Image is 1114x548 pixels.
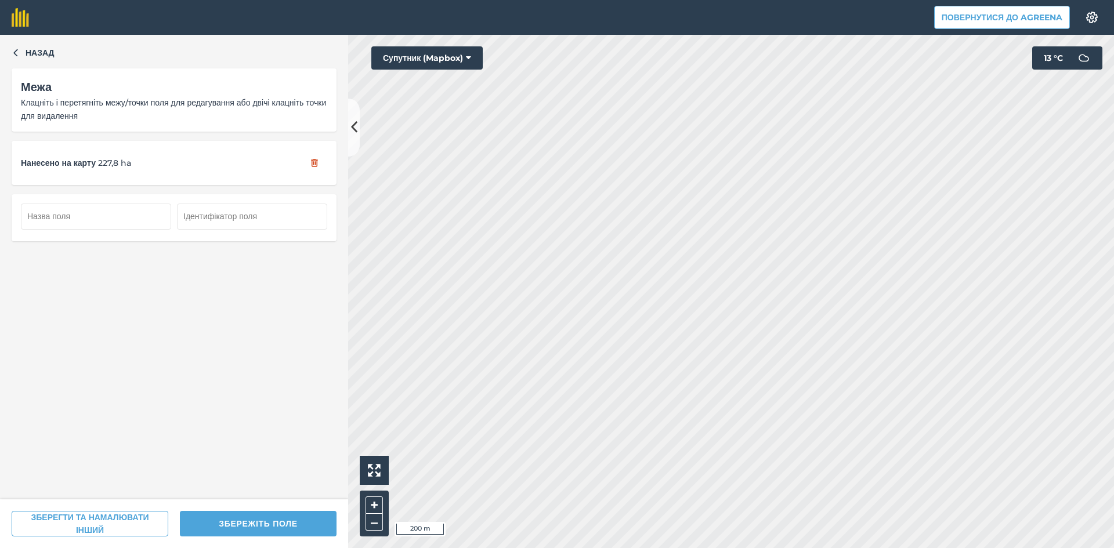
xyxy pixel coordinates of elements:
button: Назад [12,46,55,59]
button: 13 °C [1032,46,1102,70]
span: 13 ° C [1044,46,1063,70]
button: ЗБЕРЕГТИ ТА НАМАЛЮВАТИ ІНШИЙ [12,511,168,536]
img: svg+xml;base64,PD94bWwgdmVyc2lvbj0iMS4wIiBlbmNvZGluZz0idXRmLTgiPz4KPCEtLSBHZW5lcmF0b3I6IEFkb2JlIE... [1072,46,1095,70]
button: Супутник (Mapbox) [371,46,483,70]
span: Назад [26,46,55,59]
button: + [366,496,383,514]
input: Назва поля [21,204,171,229]
span: Нанесено на карту [21,157,96,169]
span: Клацніть і перетягніть межу/точки поля для редагування або двічі клацніть точки для видалення [21,97,326,121]
input: Ідентифікатор поля [177,204,327,229]
div: Межа [21,78,327,96]
button: ЗБЕРЕЖІТЬ ПОЛЕ [180,511,337,536]
span: 227,8 ha [98,157,131,169]
button: – [366,514,383,531]
button: Повернутися до Agreena [934,6,1070,29]
img: fieldmargin Логотип [12,8,29,27]
img: A cog icon [1085,12,1099,23]
img: Four arrows, one pointing top left, one top right, one bottom right and the last bottom left [368,464,381,477]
